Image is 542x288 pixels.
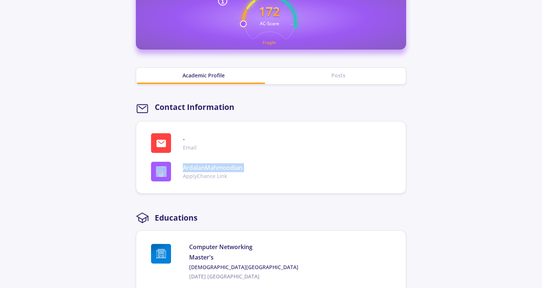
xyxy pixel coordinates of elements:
[183,135,197,144] span: -
[151,244,171,264] img: Islamic Azad University logo
[259,3,280,20] text: 172
[262,40,276,45] text: Fragile
[136,71,271,79] div: Academic Profile
[189,253,394,262] span: Master's
[189,272,394,280] span: [DATE] [GEOGRAPHIC_DATA]
[155,103,234,112] h2: Contact Information
[155,213,197,222] h2: Educations
[183,144,197,151] span: Email
[260,20,279,27] text: AC-Score
[271,71,406,79] div: Posts
[156,166,167,177] img: logo
[189,263,394,271] a: [DEMOGRAPHIC_DATA][GEOGRAPHIC_DATA]
[183,163,242,172] span: ArdalanMahmoodian
[189,242,394,251] span: Computer Networking
[183,172,242,180] span: ApplyChance Link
